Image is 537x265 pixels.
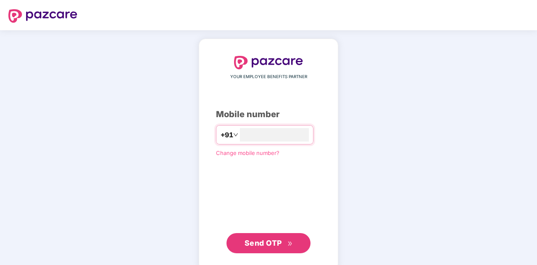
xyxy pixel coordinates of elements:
span: double-right [287,241,293,247]
span: +91 [221,130,233,140]
button: Send OTPdouble-right [226,233,311,253]
span: down [233,132,238,137]
a: Change mobile number? [216,150,279,156]
img: logo [8,9,77,23]
span: YOUR EMPLOYEE BENEFITS PARTNER [230,73,307,80]
span: Send OTP [245,239,282,247]
img: logo [234,56,303,69]
div: Mobile number [216,108,321,121]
